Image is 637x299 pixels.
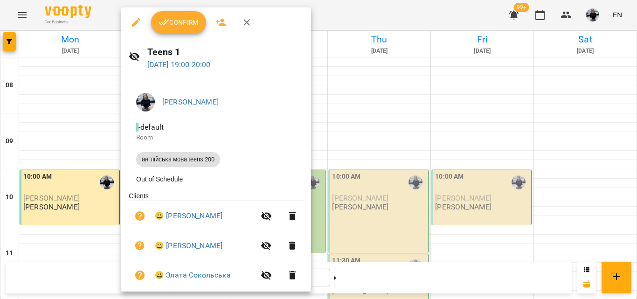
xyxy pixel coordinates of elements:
span: Confirm [159,17,199,28]
span: англійська мова teens 200 [136,155,220,164]
p: Room [136,133,296,142]
button: Unpaid. Bill the attendance? [129,205,151,227]
button: Confirm [151,11,206,34]
button: Unpaid. Bill the attendance? [129,264,151,286]
li: Out of Schedule [129,171,304,188]
a: 😀 [PERSON_NAME] [155,240,222,251]
button: Unpaid. Bill the attendance? [129,235,151,257]
a: [PERSON_NAME] [162,97,219,106]
a: [DATE] 19:00-20:00 [147,60,211,69]
h6: Teens 1 [147,45,304,59]
img: bed276abe27a029eceb0b2f698d12980.jpg [136,93,155,111]
span: - default [136,123,166,132]
a: 😀 [PERSON_NAME] [155,210,222,222]
a: 😀 Злата Сокольська [155,270,231,281]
